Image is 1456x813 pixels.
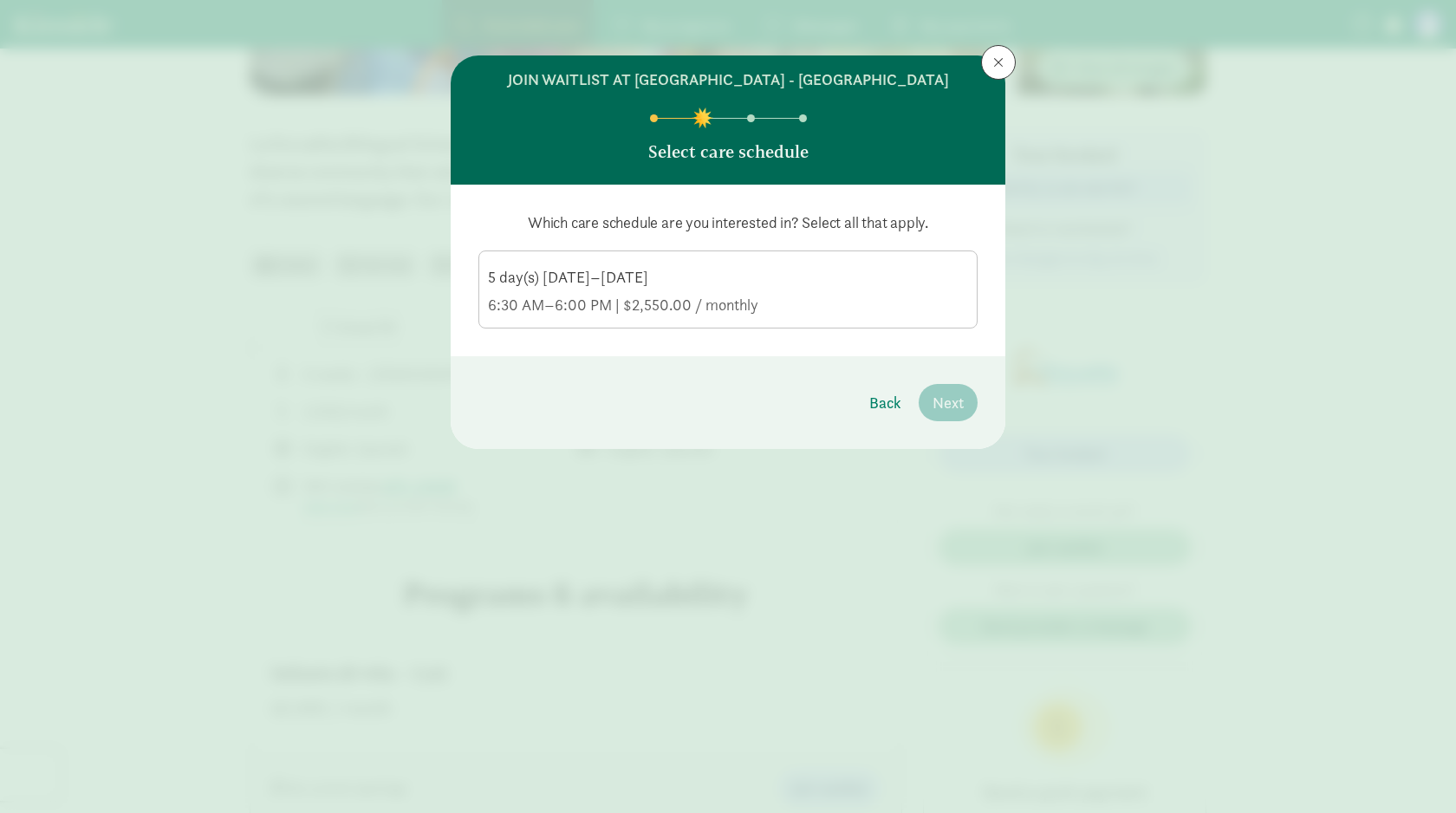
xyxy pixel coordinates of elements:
[648,140,809,164] p: Select care schedule
[869,391,901,414] span: Back
[488,267,968,288] div: 5 day(s) [DATE]–[DATE]
[919,384,978,421] button: Next
[478,212,978,233] p: Which care schedule are you interested in? Select all that apply.
[508,69,949,90] h6: join waitlist at [GEOGRAPHIC_DATA] - [GEOGRAPHIC_DATA]
[933,391,964,414] span: Next
[855,384,915,421] button: Back
[488,295,968,315] div: 6:30 AM–6:00 PM | $2,550.00 / monthly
